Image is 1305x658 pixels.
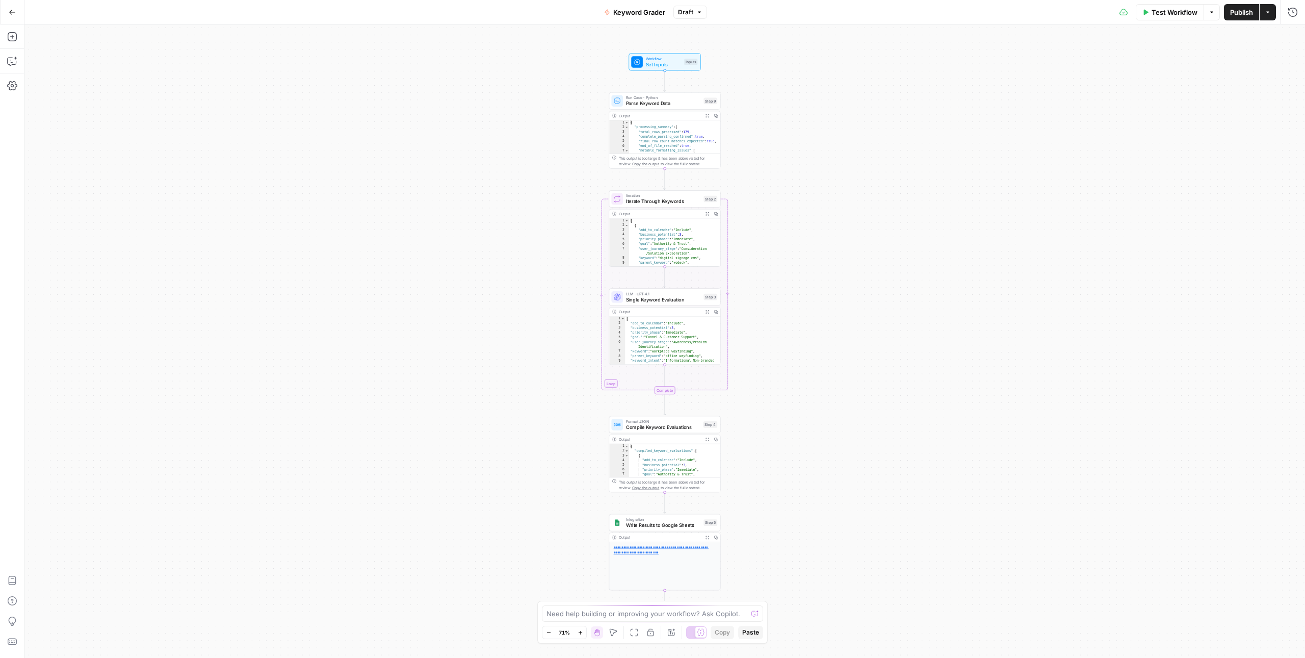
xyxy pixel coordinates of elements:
[609,331,625,335] div: 4
[609,321,625,326] div: 2
[1152,7,1197,17] span: Test Workflow
[609,340,625,349] div: 6
[711,626,734,639] button: Copy
[609,444,629,449] div: 1
[625,120,629,125] span: Toggle code folding, rows 1 through 1335
[619,113,701,118] div: Output
[609,288,720,365] div: LLM · GPT-4.1Single Keyword EvaluationStep 3Output{ "add_to_calendar":"Include", "business_potent...
[664,395,666,416] g: Edge from step_2-iteration-end to step_4
[673,6,707,19] button: Draft
[559,628,570,637] span: 71%
[703,421,718,428] div: Step 4
[609,335,625,340] div: 5
[609,125,629,130] div: 2
[664,591,666,612] g: Edge from step_5 to end
[742,628,759,637] span: Paste
[609,120,629,125] div: 1
[609,265,629,274] div: 10
[619,155,718,167] div: This output is too large & has been abbreviated for review. to view the full content.
[703,294,717,300] div: Step 3
[619,211,701,216] div: Output
[664,493,666,514] g: Edge from step_4 to step_5
[609,449,629,453] div: 2
[626,193,701,198] span: Iteration
[703,97,717,104] div: Step 9
[609,354,625,359] div: 8
[609,416,720,492] div: Format JSONCompile Keyword EvaluationsStep 4Output{ "compiled_keyword_evaluations":[ { "add_to_ca...
[609,326,625,331] div: 3
[609,458,629,463] div: 4
[609,386,720,394] div: Complete
[609,218,629,223] div: 1
[609,453,629,458] div: 3
[664,169,666,190] g: Edge from step_9 to step_2
[609,139,629,144] div: 5
[703,519,717,526] div: Step 5
[609,135,629,139] div: 4
[1230,7,1253,17] span: Publish
[609,233,629,237] div: 4
[626,100,701,107] span: Parse Keyword Data
[678,8,693,17] span: Draft
[609,228,629,233] div: 3
[684,59,697,65] div: Inputs
[609,242,629,246] div: 6
[609,463,629,467] div: 5
[1224,4,1259,20] button: Publish
[626,296,701,303] span: Single Keyword Evaluation
[632,486,660,490] span: Copy the output
[619,309,701,315] div: Output
[613,7,665,17] span: Keyword Grader
[1136,4,1204,20] button: Test Workflow
[625,223,629,227] span: Toggle code folding, rows 2 through 16
[626,291,701,296] span: LLM · GPT-4.1
[625,125,629,130] span: Toggle code folding, rows 2 through 12
[655,386,675,394] div: Complete
[626,517,701,522] span: Integration
[664,71,666,92] g: Edge from start to step_9
[626,418,700,424] span: Format JSON
[625,218,629,223] span: Toggle code folding, rows 1 through 2687
[609,246,629,256] div: 7
[609,130,629,134] div: 3
[614,519,621,526] img: Group%201%201.png
[609,256,629,261] div: 8
[738,626,763,639] button: Paste
[626,95,701,100] span: Run Code · Python
[609,467,629,472] div: 6
[609,144,629,148] div: 6
[621,316,625,321] span: Toggle code folding, rows 1 through 15
[609,190,720,267] div: LoopIterationIterate Through KeywordsStep 2Output[ { "add_to_calendar":"Include", "business_poten...
[598,4,671,20] button: Keyword Grader
[609,148,629,153] div: 7
[619,479,718,491] div: This output is too large & has been abbreviated for review. to view the full content.
[626,198,701,205] span: Iterate Through Keywords
[646,56,682,61] span: Workflow
[646,61,682,68] span: Set Inputs
[626,521,701,528] span: Write Results to Google Sheets
[619,535,701,540] div: Output
[609,92,720,169] div: Run Code · PythonParse Keyword DataStep 9Output{ "processing_summary":{ "total_rows_processed":17...
[609,472,629,477] div: 7
[609,349,625,354] div: 7
[625,444,629,449] span: Toggle code folding, rows 1 through 2479
[619,437,701,442] div: Output
[625,449,629,453] span: Toggle code folding, rows 2 through 2478
[664,267,666,288] g: Edge from step_2 to step_3
[609,223,629,227] div: 2
[625,453,629,458] span: Toggle code folding, rows 3 through 17
[625,148,629,153] span: Toggle code folding, rows 7 through 9
[609,261,629,265] div: 9
[626,423,700,431] span: Compile Keyword Evaluations
[632,162,660,166] span: Copy the output
[715,628,730,637] span: Copy
[703,196,717,203] div: Step 2
[609,359,625,368] div: 9
[609,54,720,71] div: WorkflowSet InputsInputs
[609,316,625,321] div: 1
[609,237,629,242] div: 5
